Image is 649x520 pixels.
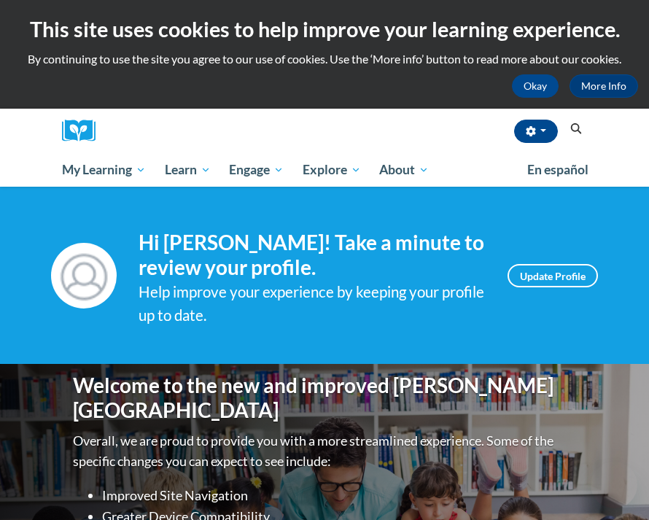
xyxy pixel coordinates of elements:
[11,15,638,44] h2: This site uses cookies to help improve your learning experience.
[73,373,576,422] h1: Welcome to the new and improved [PERSON_NAME][GEOGRAPHIC_DATA]
[219,153,293,187] a: Engage
[591,462,637,508] iframe: Button to launch messaging window
[565,120,587,138] button: Search
[53,153,155,187] a: My Learning
[73,430,576,473] p: Overall, we are proud to provide you with a more streamlined experience. Some of the specific cha...
[62,120,106,142] img: Logo brand
[11,51,638,67] p: By continuing to use the site you agree to our use of cookies. Use the ‘More info’ button to read...
[570,74,638,98] a: More Info
[512,74,559,98] button: Okay
[527,162,588,177] span: En español
[518,155,598,185] a: En español
[293,153,370,187] a: Explore
[229,161,284,179] span: Engage
[62,120,106,142] a: Cox Campus
[62,161,146,179] span: My Learning
[102,485,576,506] li: Improved Site Navigation
[51,153,598,187] div: Main menu
[139,230,486,279] h4: Hi [PERSON_NAME]! Take a minute to review your profile.
[508,264,598,287] a: Update Profile
[165,161,211,179] span: Learn
[514,120,558,143] button: Account Settings
[303,161,361,179] span: Explore
[139,280,486,328] div: Help improve your experience by keeping your profile up to date.
[51,243,117,308] img: Profile Image
[155,153,220,187] a: Learn
[379,161,429,179] span: About
[370,153,439,187] a: About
